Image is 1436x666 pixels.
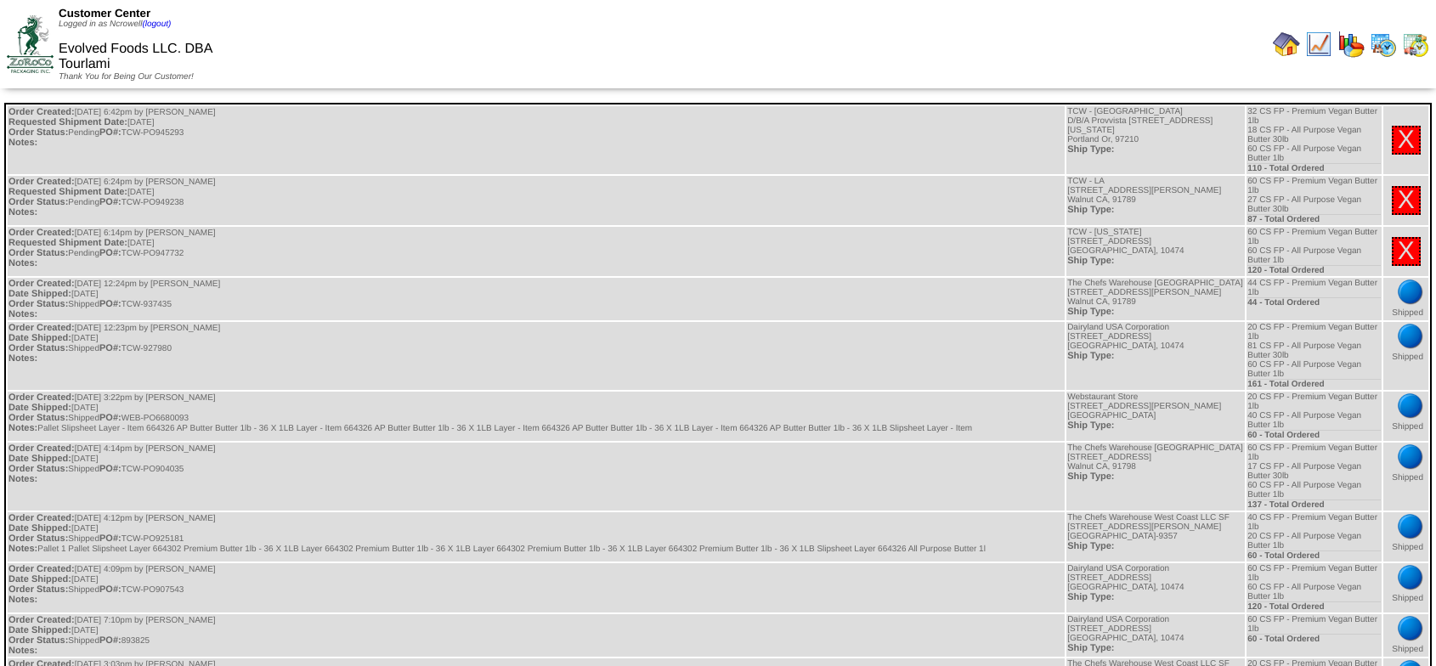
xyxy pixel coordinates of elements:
span: PO#: [99,248,122,258]
td: Shipped [1383,443,1428,511]
span: Notes: [8,207,37,217]
span: Order Created: [8,513,75,523]
td: TCW - [GEOGRAPHIC_DATA] D/B/A Provvista [STREET_ADDRESS][US_STATE] Portland Or, 97210 [1066,106,1245,174]
td: The Chefs Warehouse [GEOGRAPHIC_DATA] [STREET_ADDRESS][PERSON_NAME] Walnut CA, 91789 [1066,278,1245,320]
span: Requested Shipment Date: [8,187,127,197]
div: 110 - Total Ordered [1247,163,1381,173]
div: 161 - Total Ordered [1247,379,1381,389]
span: PO#: [99,413,122,423]
td: Shipped [1383,563,1428,612]
div: 120 - Total Ordered [1247,265,1381,275]
td: Webstaurant Store [STREET_ADDRESS][PERSON_NAME] [GEOGRAPHIC_DATA] [1066,392,1245,441]
img: bluedot.png [1397,615,1424,642]
img: home.gif [1273,31,1300,58]
div: 60 - Total Ordered [1247,430,1381,440]
span: Notes: [8,474,37,484]
span: Requested Shipment Date: [8,238,127,248]
span: PO#: [99,464,122,474]
td: 60 CS FP - Premium Vegan Butter 1lb 27 CS FP - All Purpose Vegan Butter 30lb [1247,176,1382,225]
td: [DATE] 6:42pm by [PERSON_NAME] [DATE] Pending TCW-PO945293 [8,106,1065,174]
span: PO#: [99,197,122,207]
span: Notes: [8,353,37,364]
img: bluedot.png [1397,443,1424,471]
td: 20 CS FP - Premium Vegan Butter 1lb 40 CS FP - All Purpose Vegan Butter 1lb [1247,392,1382,441]
span: PO#: [99,635,122,646]
span: Order Created: [8,107,75,117]
span: Order Status: [8,464,68,474]
span: Requested Shipment Date: [8,117,127,127]
span: Ship Type: [1067,643,1114,653]
td: [DATE] 4:09pm by [PERSON_NAME] [DATE] Shipped TCW-PO907543 [8,563,1065,612]
td: Shipped [1383,278,1428,320]
span: Ship Type: [1067,592,1114,602]
span: Date Shipped: [8,574,71,584]
span: PO#: [99,533,122,544]
td: [DATE] 12:23pm by [PERSON_NAME] [DATE] Shipped TCW-927980 [8,322,1065,390]
td: Dairyland USA Corporation [STREET_ADDRESS] [GEOGRAPHIC_DATA], 10474 [1066,322,1245,390]
span: PO#: [99,584,122,595]
td: Dairyland USA Corporation [STREET_ADDRESS] [GEOGRAPHIC_DATA], 10474 [1066,563,1245,612]
td: 60 CS FP - Premium Vegan Butter 1lb 60 CS FP - All Purpose Vegan Butter 1lb [1247,227,1382,276]
span: Date Shipped: [8,523,71,533]
span: Date Shipped: [8,403,71,413]
div: 60 - Total Ordered [1247,550,1381,561]
span: Date Shipped: [8,454,71,464]
span: Order Created: [8,177,75,187]
td: 60 CS FP - Premium Vegan Butter 1lb [1247,614,1382,657]
div: 120 - Total Ordered [1247,601,1381,612]
span: PO#: [99,299,122,309]
span: Notes: [8,423,37,433]
td: TCW - LA [STREET_ADDRESS][PERSON_NAME] Walnut CA, 91789 [1066,176,1245,225]
div: 137 - Total Ordered [1247,499,1381,510]
img: bluedot.png [1397,564,1424,591]
span: Notes: [8,138,37,148]
span: Order Status: [8,197,68,207]
span: Ship Type: [1067,256,1114,266]
td: 20 CS FP - Premium Vegan Butter 1lb 81 CS FP - All Purpose Vegan Butter 30lb 60 CS FP - All Purpo... [1247,322,1382,390]
span: Customer Center [59,7,150,20]
td: 44 CS FP - Premium Vegan Butter 1lb [1247,278,1382,320]
img: graph.gif [1337,31,1365,58]
span: Ship Type: [1067,351,1114,361]
span: Order Created: [8,228,75,238]
td: [DATE] 7:10pm by [PERSON_NAME] [DATE] Shipped 893825 [8,614,1065,657]
td: Shipped [1383,614,1428,657]
td: TCW - [US_STATE] [STREET_ADDRESS] [GEOGRAPHIC_DATA], 10474 [1066,227,1245,276]
span: Order Status: [8,533,68,544]
td: [DATE] 4:14pm by [PERSON_NAME] [DATE] Shipped TCW-PO904035 [8,443,1065,511]
td: Shipped [1383,392,1428,441]
span: Ship Type: [1067,307,1114,317]
td: [DATE] 4:12pm by [PERSON_NAME] [DATE] Shipped TCW-PO925181 Pallet 1 Pallet Slipsheet Layer 664302... [8,512,1065,562]
a: X [1398,237,1415,265]
div: 60 - Total Ordered [1247,634,1381,644]
td: The Chefs Warehouse [GEOGRAPHIC_DATA] [STREET_ADDRESS] Walnut CA, 91798 [1066,443,1245,511]
td: 60 CS FP - Premium Vegan Butter 1lb 17 CS FP - All Purpose Vegan Butter 30lb 60 CS FP - All Purpo... [1247,443,1382,511]
span: Date Shipped: [8,289,71,299]
img: bluedot.png [1397,323,1424,350]
span: Ship Type: [1067,471,1114,482]
div: 87 - Total Ordered [1247,214,1381,224]
span: Order Created: [8,392,75,403]
span: PO#: [99,127,122,138]
span: Notes: [8,258,37,268]
span: Order Status: [8,299,68,309]
td: [DATE] 12:24pm by [PERSON_NAME] [DATE] Shipped TCW-937435 [8,278,1065,320]
span: Order Created: [8,615,75,625]
img: bluedot.png [1397,513,1424,540]
span: Logged in as Ncrowell [59,20,171,29]
img: calendarinout.gif [1402,31,1429,58]
span: Order Status: [8,248,68,258]
a: X [1398,186,1415,214]
span: Date Shipped: [8,625,71,635]
span: Order Created: [8,279,75,289]
td: The Chefs Warehouse West Coast LLC SF [STREET_ADDRESS][PERSON_NAME] [GEOGRAPHIC_DATA]-9357 [1066,512,1245,562]
div: 44 - Total Ordered [1247,297,1381,308]
span: PO#: [99,343,122,353]
span: Order Status: [8,343,68,353]
span: Ship Type: [1067,205,1114,215]
td: 32 CS FP - Premium Vegan Butter 1lb 18 CS FP - All Purpose Vegan Butter 30lb 60 CS FP - All Purpo... [1247,106,1382,174]
span: Evolved Foods LLC. DBA Tourlami [59,42,212,71]
span: Notes: [8,309,37,319]
span: Date Shipped: [8,333,71,343]
img: bluedot.png [1397,392,1424,420]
